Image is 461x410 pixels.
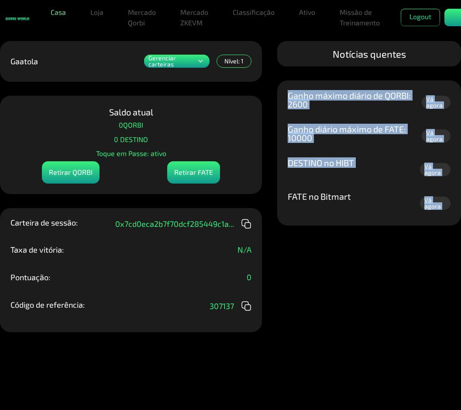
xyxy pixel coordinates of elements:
[96,147,166,160] p: Toque em Passe: ativo
[217,55,251,68] div: Nível: 1
[87,3,107,21] a: Loja
[5,17,30,20] img: Logotipo da marca pegajosa
[10,273,50,281] p: Pontuação:
[177,3,212,31] a: Mercado ZKEVM
[296,3,319,21] a: Ativo
[420,163,451,176] a: Vá agora
[288,125,422,142] p: Ganho diário máximo de FATE: 10000
[277,41,461,66] div: Notícias quentes
[288,91,422,108] p: Ganho máximo diário de QORBI: 2600
[247,273,251,281] p: 0
[10,301,85,309] p: Código de referência:
[109,106,153,118] p: Saldo atual
[288,192,351,201] p: FATE no Bitmart
[420,197,451,210] a: Vá agora
[115,220,234,228] font: 0x7cd0eca2b7f70dcf285449c1a ...
[148,55,196,67] p: Gerenciar carteiras
[124,3,159,31] a: Mercado Qorbi
[10,246,64,254] p: Taxa de vitória:
[288,158,354,167] p: DESTINO no HIBT
[210,302,234,310] font: 307137
[336,3,383,31] a: Missão de Treinamento
[119,118,143,132] p: 0 QORBI
[401,9,440,26] button: Logout
[167,161,220,184] div: Retirar FATE
[10,219,78,226] p: Carteira de sessão:
[42,161,100,184] div: Retirar QORBI
[47,3,69,21] a: Casa
[10,57,38,65] p: Gaatola
[422,96,451,109] a: Vá agora
[422,129,451,142] a: Vá agora
[229,3,278,21] a: Classificação
[114,133,148,146] p: 0 DESTINO
[237,246,251,254] p: N/A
